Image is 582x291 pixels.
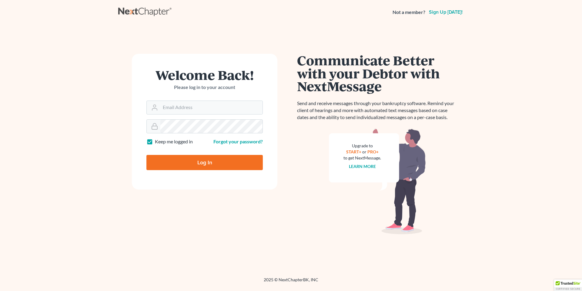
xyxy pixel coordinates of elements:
[146,155,263,170] input: Log In
[329,128,426,235] img: nextmessage_bg-59042aed3d76b12b5cd301f8e5b87938c9018125f34e5fa2b7a6b67550977c72.svg
[343,155,381,161] div: to get NextMessage.
[155,138,193,145] label: Keep me logged in
[146,84,263,91] p: Please log in to your account
[554,279,582,291] div: TrustedSite Certified
[146,68,263,81] h1: Welcome Back!
[297,54,458,93] h1: Communicate Better with your Debtor with NextMessage
[297,100,458,121] p: Send and receive messages through your bankruptcy software. Remind your client of hearings and mo...
[349,164,376,169] a: Learn more
[346,149,361,154] a: START+
[367,149,379,154] a: PRO+
[428,10,464,15] a: Sign up [DATE]!
[213,139,263,144] a: Forgot your password?
[393,9,425,16] strong: Not a member?
[343,143,381,149] div: Upgrade to
[118,277,464,288] div: 2025 © NextChapterBK, INC
[362,149,366,154] span: or
[160,101,263,114] input: Email Address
